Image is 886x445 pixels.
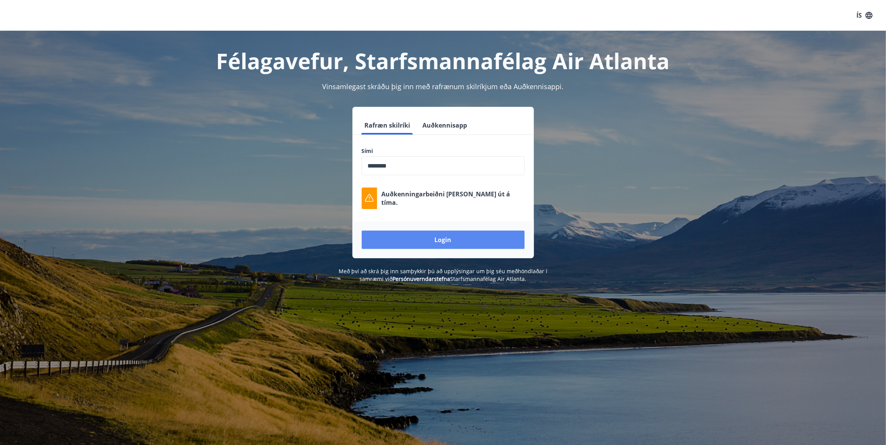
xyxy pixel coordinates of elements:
[362,116,414,134] button: Rafræn skilríki
[420,116,470,134] button: Auðkennisapp
[362,147,525,155] label: Sími
[362,231,525,249] button: Login
[176,46,711,75] h1: Félagavefur, Starfsmannafélag Air Atlanta
[852,8,877,22] button: ÍS
[339,267,547,282] span: Með því að skrá þig inn samþykkir þú að upplýsingar um þig séu meðhöndlaðar í samræmi við Starfsm...
[393,275,450,282] a: Persónuverndarstefna
[382,190,525,207] p: Auðkenningarbeiðni [PERSON_NAME] út á tíma.
[322,82,564,91] span: Vinsamlegast skráðu þig inn með rafrænum skilríkjum eða Auðkennisappi.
